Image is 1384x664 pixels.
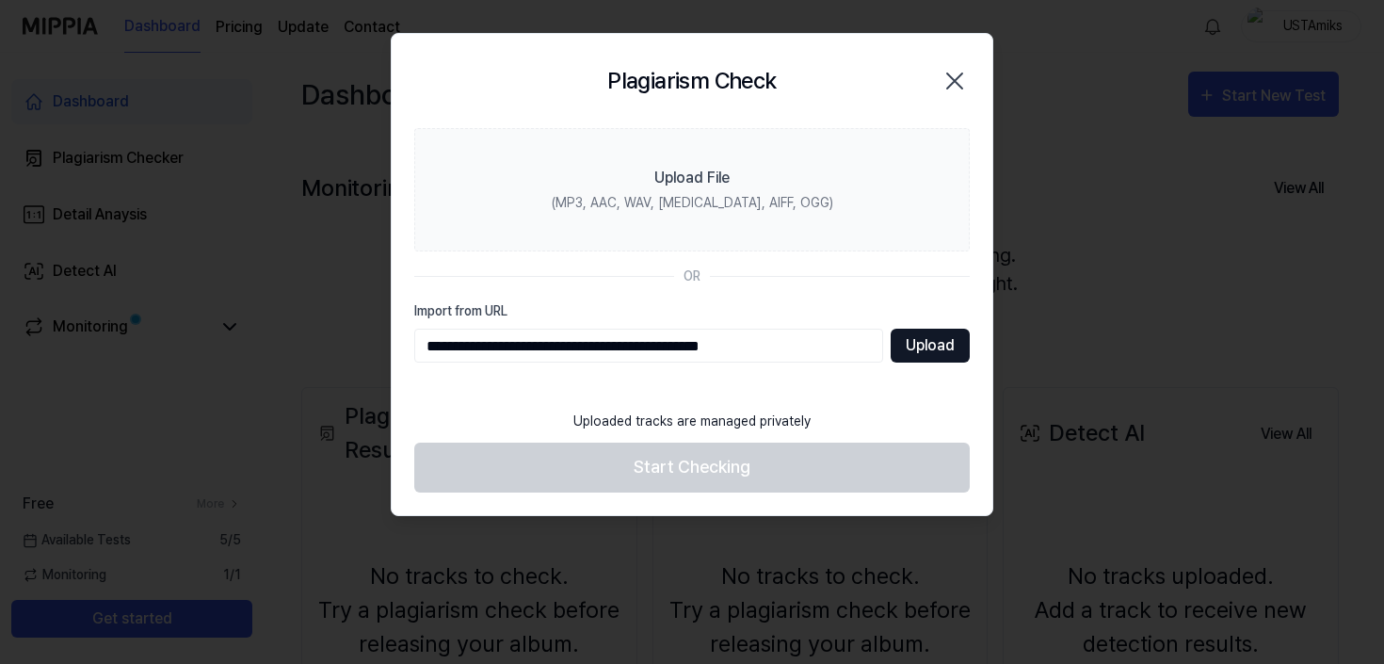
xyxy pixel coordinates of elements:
div: (MP3, AAC, WAV, [MEDICAL_DATA], AIFF, OGG) [552,193,833,213]
div: Upload File [654,167,730,189]
h2: Plagiarism Check [607,64,776,98]
label: Import from URL [414,301,970,321]
button: Upload [891,329,970,363]
div: OR [684,267,700,286]
div: Uploaded tracks are managed privately [562,400,822,443]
